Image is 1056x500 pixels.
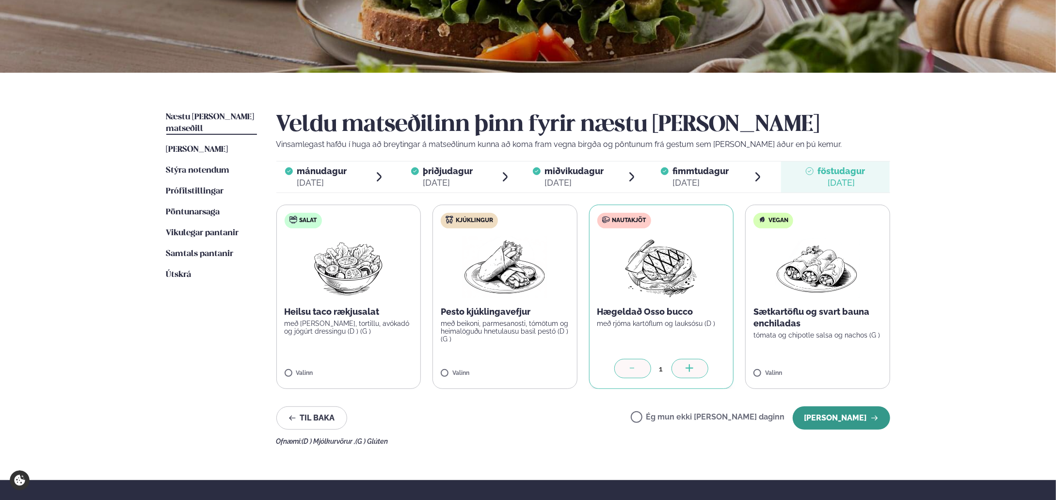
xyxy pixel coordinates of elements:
[446,216,453,224] img: chicken.svg
[672,166,729,176] span: fimmtudagur
[276,437,890,445] div: Ofnæmi:
[166,250,234,258] span: Samtals pantanir
[166,248,234,260] a: Samtals pantanir
[166,187,224,195] span: Prófílstillingar
[10,470,30,490] a: Cookie settings
[289,216,297,224] img: salad.svg
[544,166,604,176] span: miðvikudagur
[166,113,255,133] span: Næstu [PERSON_NAME] matseðill
[597,320,726,327] p: með rjóma kartöflum og lauksósu (D )
[166,271,192,279] span: Útskrá
[602,216,610,224] img: beef.svg
[166,112,257,135] a: Næstu [PERSON_NAME] matseðill
[618,236,704,298] img: Beef-Meat.png
[817,166,865,176] span: föstudagur
[768,217,788,225] span: Vegan
[297,177,347,189] div: [DATE]
[166,145,228,154] span: [PERSON_NAME]
[297,166,347,176] span: mánudagur
[612,217,646,225] span: Nautakjöt
[651,363,672,374] div: 1
[423,166,473,176] span: þriðjudagur
[305,236,391,298] img: Salad.png
[276,139,890,150] p: Vinsamlegast hafðu í huga að breytingar á matseðlinum kunna að koma fram vegna birgða og pöntunum...
[753,306,882,329] p: Sætkartöflu og svart bauna enchiladas
[817,177,865,189] div: [DATE]
[423,177,473,189] div: [DATE]
[166,207,220,218] a: Pöntunarsaga
[356,437,388,445] span: (G ) Glúten
[441,320,569,343] p: með beikoni, parmesanosti, tómötum og heimalöguðu hnetulausu basil pestó (D ) (G )
[166,165,230,177] a: Stýra notendum
[462,236,547,298] img: Wraps.png
[753,331,882,339] p: tómata og chipotle salsa og nachos (G )
[166,227,239,239] a: Vikulegar pantanir
[758,216,766,224] img: Vegan.svg
[456,217,493,225] span: Kjúklingur
[441,306,569,318] p: Pesto kjúklingavefjur
[302,437,356,445] span: (D ) Mjólkurvörur ,
[276,406,347,430] button: Til baka
[285,320,413,335] p: með [PERSON_NAME], tortillu, avókadó og jógúrt dressingu (D ) (G )
[166,186,224,197] a: Prófílstillingar
[166,144,228,156] a: [PERSON_NAME]
[775,236,860,298] img: Enchilada.png
[166,166,230,175] span: Stýra notendum
[276,112,890,139] h2: Veldu matseðilinn þinn fyrir næstu [PERSON_NAME]
[597,306,726,318] p: Hægeldað Osso bucco
[300,217,317,225] span: Salat
[285,306,413,318] p: Heilsu taco rækjusalat
[544,177,604,189] div: [DATE]
[793,406,890,430] button: [PERSON_NAME]
[672,177,729,189] div: [DATE]
[166,229,239,237] span: Vikulegar pantanir
[166,269,192,281] a: Útskrá
[166,208,220,216] span: Pöntunarsaga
